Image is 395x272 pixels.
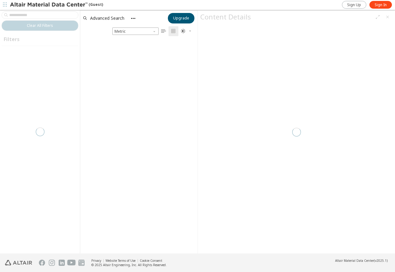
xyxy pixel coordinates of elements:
[5,260,32,266] img: Altair Engineering
[10,2,89,8] img: Altair Material Data Center
[10,2,103,8] div: (Guest)
[168,13,194,23] button: Upgrade
[159,26,168,36] button: Table View
[161,29,166,34] i: 
[335,258,388,263] div: (v2025.1)
[112,27,159,35] div: Unit System
[173,16,189,21] span: Upgrade
[369,1,392,9] a: Sign In
[178,26,194,36] button: Theme
[347,2,361,7] span: Sign Up
[106,258,135,263] a: Website Terms of Use
[168,26,178,36] button: Tile View
[181,29,186,34] i: 
[375,2,387,7] span: Sign In
[90,16,124,20] span: Advanced Search
[140,258,162,263] a: Cookie Consent
[171,29,176,34] i: 
[91,263,167,267] div: © 2025 Altair Engineering, Inc. All Rights Reserved.
[342,1,366,9] a: Sign Up
[112,27,159,35] span: Metric
[335,258,374,263] span: Altair Material Data Center
[91,258,101,263] a: Privacy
